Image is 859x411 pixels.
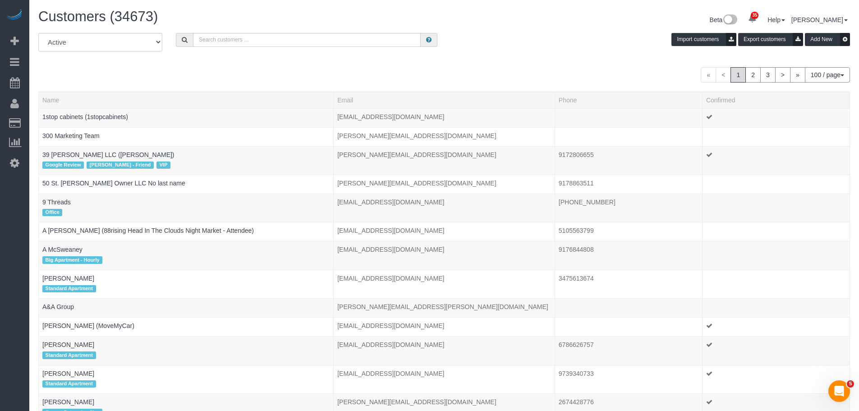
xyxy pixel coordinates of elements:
span: Office [42,209,62,216]
td: Confirmed [702,365,850,393]
a: [PERSON_NAME] [791,16,848,23]
th: Name [39,92,334,108]
span: « [701,67,716,83]
th: Confirmed [702,92,850,108]
div: Tags [42,330,330,332]
div: Tags [42,254,330,266]
a: [PERSON_NAME] [42,275,94,282]
a: 3 [760,67,776,83]
td: Confirmed [702,175,850,194]
a: 2 [745,67,761,83]
td: Email [334,241,555,270]
td: Email [334,146,555,175]
span: < [716,67,731,83]
a: Help [767,16,785,23]
a: [PERSON_NAME] [42,398,94,406]
th: Email [334,92,555,108]
td: Email [334,108,555,127]
td: Name [39,337,334,365]
td: Email [334,127,555,146]
td: Phone [555,270,702,298]
span: Big Apartment - Hourly [42,256,102,263]
a: Beta [710,16,738,23]
td: Confirmed [702,337,850,365]
td: Name [39,365,334,393]
button: 100 / page [805,67,850,83]
span: 5 [847,380,854,388]
td: Name [39,194,334,222]
div: Tags [42,140,330,143]
div: Tags [42,311,330,314]
div: Tags [42,188,330,190]
a: A&A Group [42,303,74,310]
td: Email [334,194,555,222]
td: Phone [555,108,702,127]
td: Confirmed [702,299,850,318]
td: Confirmed [702,108,850,127]
td: Confirmed [702,222,850,241]
a: 35 [744,9,761,29]
span: [PERSON_NAME] - Friend [87,162,154,169]
iframe: Intercom live chat [828,380,850,402]
a: 50 St. [PERSON_NAME] Owner LLC No last name [42,180,185,187]
td: Name [39,146,334,175]
a: 39 [PERSON_NAME] LLC ([PERSON_NAME]) [42,151,175,158]
td: Phone [555,222,702,241]
span: VIP [156,162,170,169]
td: Confirmed [702,146,850,175]
span: Customers (34673) [38,9,158,24]
td: Confirmed [702,241,850,270]
td: Email [334,299,555,318]
span: Standard Apartment [42,351,96,359]
a: » [790,67,805,83]
td: Name [39,127,334,146]
td: Name [39,241,334,270]
span: Google Review [42,162,84,169]
td: Name [39,270,334,298]
td: Confirmed [702,318,850,337]
a: A McSweaney [42,246,83,253]
td: Confirmed [702,194,850,222]
button: Import customers [671,33,736,46]
div: Tags [42,378,330,390]
span: Standard Apartment [42,285,96,292]
div: Tags [42,207,330,218]
span: Standard Apartment [42,380,96,388]
td: Email [334,270,555,298]
div: Tags [42,349,330,361]
td: Phone [555,127,702,146]
td: Name [39,108,334,127]
td: Name [39,175,334,194]
td: Phone [555,194,702,222]
td: Confirmed [702,127,850,146]
img: Automaid Logo [5,9,23,22]
span: 1 [730,67,746,83]
td: Phone [555,318,702,337]
button: Add New [805,33,850,46]
img: New interface [722,14,737,26]
td: Phone [555,299,702,318]
th: Phone [555,92,702,108]
td: Phone [555,241,702,270]
td: Phone [555,146,702,175]
a: 9 Threads [42,199,71,206]
td: Email [334,337,555,365]
nav: Pagination navigation [701,67,850,83]
td: Name [39,299,334,318]
div: Tags [42,159,330,171]
td: Email [334,318,555,337]
div: Tags [42,121,330,124]
a: A [PERSON_NAME] (88rising Head In The Clouds Night Market - Attendee) [42,227,254,234]
a: 300 Marketing Team [42,132,100,139]
a: [PERSON_NAME] [42,370,94,377]
a: [PERSON_NAME] (MoveMyCar) [42,322,134,329]
td: Phone [555,365,702,393]
td: Name [39,318,334,337]
td: Email [334,365,555,393]
td: Confirmed [702,270,850,298]
a: 1stop cabinets (1stopcabinets) [42,113,128,120]
td: Email [334,175,555,194]
td: Phone [555,175,702,194]
td: Email [334,222,555,241]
